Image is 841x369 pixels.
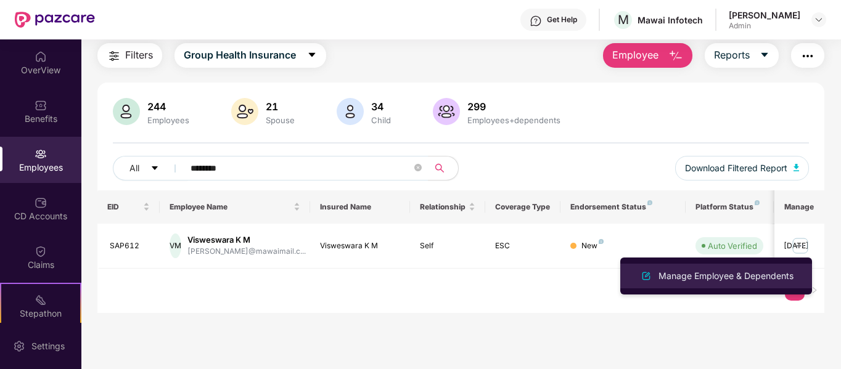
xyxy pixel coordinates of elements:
[420,202,466,212] span: Relationship
[184,47,296,63] span: Group Health Insurance
[705,43,779,68] button: Reportscaret-down
[13,340,25,352] img: svg+xml;base64,PHN2ZyBpZD0iU2V0dGluZy0yMHgyMCIgeG1sbnM9Imh0dHA6Ly93d3cudzMub3JnLzIwMDAvc3ZnIiB3aW...
[668,49,683,63] img: svg+xml;base64,PHN2ZyB4bWxucz0iaHR0cDovL3d3dy53My5vcmcvMjAwMC9zdmciIHhtbG5zOnhsaW5rPSJodHRwOi8vd3...
[125,47,153,63] span: Filters
[113,156,188,180] button: Allcaret-down
[675,156,810,180] button: Download Filtered Report
[603,43,692,68] button: Employee
[729,21,800,31] div: Admin
[410,190,485,224] th: Relationship
[307,50,317,61] span: caret-down
[656,269,796,283] div: Manage Employee & Dependents
[15,12,95,28] img: New Pazcare Logo
[28,340,68,352] div: Settings
[160,190,310,224] th: Employee Name
[570,202,676,212] div: Endorsement Status
[581,240,604,252] div: New
[35,51,47,63] img: svg+xml;base64,PHN2ZyBpZD0iSG9tZSIgeG1sbnM9Imh0dHA6Ly93d3cudzMub3JnLzIwMDAvc3ZnIiB3aWR0aD0iMjAiIG...
[263,115,297,125] div: Spouse
[35,294,47,306] img: svg+xml;base64,PHN2ZyB4bWxucz0iaHR0cDovL3d3dy53My5vcmcvMjAwMC9zdmciIHdpZHRoPSIyMSIgaGVpZ2h0PSIyMC...
[35,197,47,209] img: svg+xml;base64,PHN2ZyBpZD0iQ0RfQWNjb3VudHMiIGRhdGEtbmFtZT0iQ0QgQWNjb3VudHMiIHhtbG5zPSJodHRwOi8vd3...
[414,164,422,171] span: close-circle
[612,47,658,63] span: Employee
[145,100,192,113] div: 244
[774,190,824,224] th: Manage
[420,240,475,252] div: Self
[485,190,560,224] th: Coverage Type
[428,156,459,180] button: search
[760,50,769,61] span: caret-down
[170,233,181,258] div: VM
[35,148,47,160] img: svg+xml;base64,PHN2ZyBpZD0iRW1wbG95ZWVzIiB4bWxucz0iaHR0cDovL3d3dy53My5vcmcvMjAwMC9zdmciIHdpZHRoPS...
[174,43,326,68] button: Group Health Insurancecaret-down
[685,161,787,175] span: Download Filtered Report
[414,163,422,174] span: close-circle
[790,236,810,256] img: manageButton
[231,98,258,125] img: svg+xml;base64,PHN2ZyB4bWxucz0iaHR0cDovL3d3dy53My5vcmcvMjAwMC9zdmciIHhtbG5zOnhsaW5rPSJodHRwOi8vd3...
[310,190,411,224] th: Insured Name
[150,164,159,174] span: caret-down
[35,245,47,257] img: svg+xml;base64,PHN2ZyBpZD0iQ2xhaW0iIHhtbG5zPSJodHRwOi8vd3d3LnczLm9yZy8yMDAwL3N2ZyIgd2lkdGg9IjIwIi...
[599,239,604,244] img: svg+xml;base64,PHN2ZyB4bWxucz0iaHR0cDovL3d3dy53My5vcmcvMjAwMC9zdmciIHdpZHRoPSI4IiBoZWlnaHQ9IjgiIH...
[129,161,139,175] span: All
[97,43,162,68] button: Filters
[647,200,652,205] img: svg+xml;base64,PHN2ZyB4bWxucz0iaHR0cDovL3d3dy53My5vcmcvMjAwMC9zdmciIHdpZHRoPSI4IiBoZWlnaHQ9IjgiIH...
[805,281,824,301] li: Next Page
[794,164,800,171] img: svg+xml;base64,PHN2ZyB4bWxucz0iaHR0cDovL3d3dy53My5vcmcvMjAwMC9zdmciIHhtbG5zOnhsaW5rPSJodHRwOi8vd3...
[714,47,750,63] span: Reports
[320,240,401,252] div: Visweswara K M
[800,49,815,63] img: svg+xml;base64,PHN2ZyB4bWxucz0iaHR0cDovL3d3dy53My5vcmcvMjAwMC9zdmciIHdpZHRoPSIyNCIgaGVpZ2h0PSIyNC...
[618,12,629,27] span: M
[170,202,291,212] span: Employee Name
[639,269,654,283] img: svg+xml;base64,PHN2ZyB4bWxucz0iaHR0cDovL3d3dy53My5vcmcvMjAwMC9zdmciIHhtbG5zOnhsaW5rPSJodHRwOi8vd3...
[97,190,160,224] th: EID
[530,15,542,27] img: svg+xml;base64,PHN2ZyBpZD0iSGVscC0zMngzMiIgeG1sbnM9Imh0dHA6Ly93d3cudzMub3JnLzIwMDAvc3ZnIiB3aWR0aD...
[35,99,47,112] img: svg+xml;base64,PHN2ZyBpZD0iQmVuZWZpdHMiIHhtbG5zPSJodHRwOi8vd3d3LnczLm9yZy8yMDAwL3N2ZyIgd2lkdGg9Ij...
[107,202,141,212] span: EID
[187,234,306,246] div: Visweswara K M
[465,100,563,113] div: 299
[465,115,563,125] div: Employees+dependents
[433,98,460,125] img: svg+xml;base64,PHN2ZyB4bWxucz0iaHR0cDovL3d3dy53My5vcmcvMjAwMC9zdmciIHhtbG5zOnhsaW5rPSJodHRwOi8vd3...
[369,115,393,125] div: Child
[263,100,297,113] div: 21
[1,307,80,320] div: Stepathon
[110,240,150,252] div: SAP612
[369,100,393,113] div: 34
[638,14,703,26] div: Mawai Infotech
[495,240,551,252] div: ESC
[695,202,763,212] div: Platform Status
[107,49,121,63] img: svg+xml;base64,PHN2ZyB4bWxucz0iaHR0cDovL3d3dy53My5vcmcvMjAwMC9zdmciIHdpZHRoPSIyNCIgaGVpZ2h0PSIyNC...
[729,9,800,21] div: [PERSON_NAME]
[805,281,824,301] button: right
[708,240,757,252] div: Auto Verified
[428,163,452,173] span: search
[755,200,760,205] img: svg+xml;base64,PHN2ZyB4bWxucz0iaHR0cDovL3d3dy53My5vcmcvMjAwMC9zdmciIHdpZHRoPSI4IiBoZWlnaHQ9IjgiIH...
[145,115,192,125] div: Employees
[113,98,140,125] img: svg+xml;base64,PHN2ZyB4bWxucz0iaHR0cDovL3d3dy53My5vcmcvMjAwMC9zdmciIHhtbG5zOnhsaW5rPSJodHRwOi8vd3...
[811,286,818,294] span: right
[547,15,577,25] div: Get Help
[337,98,364,125] img: svg+xml;base64,PHN2ZyB4bWxucz0iaHR0cDovL3d3dy53My5vcmcvMjAwMC9zdmciIHhtbG5zOnhsaW5rPSJodHRwOi8vd3...
[814,15,824,25] img: svg+xml;base64,PHN2ZyBpZD0iRHJvcGRvd24tMzJ4MzIiIHhtbG5zPSJodHRwOi8vd3d3LnczLm9yZy8yMDAwL3N2ZyIgd2...
[187,246,306,257] div: [PERSON_NAME]@mawaimail.c...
